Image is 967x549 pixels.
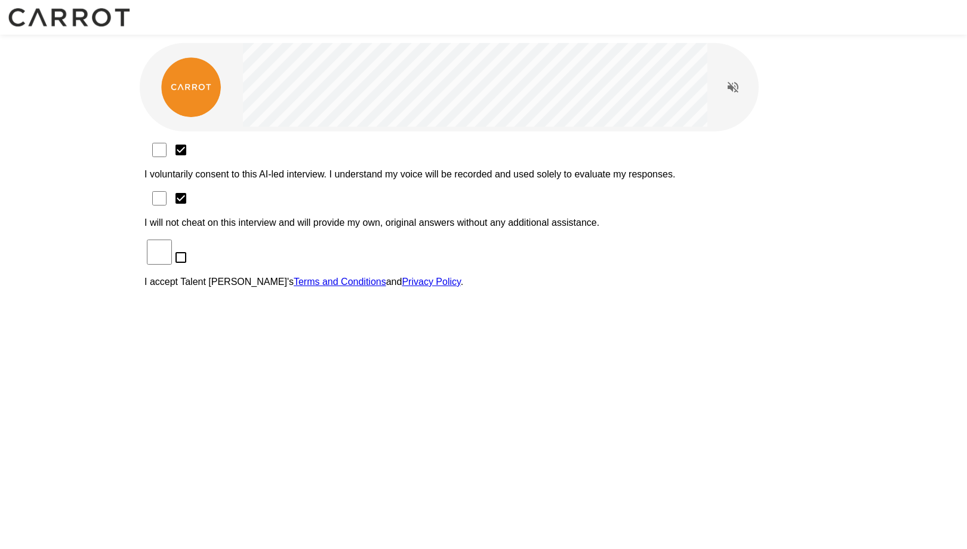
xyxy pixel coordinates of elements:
input: I voluntarily consent to this AI-led interview. I understand my voice will be recorded and used s... [147,143,172,157]
p: I will not cheat on this interview and will provide my own, original answers without any addition... [144,217,823,228]
p: I voluntarily consent to this AI-led interview. I understand my voice will be recorded and used s... [144,169,823,180]
a: Privacy Policy [402,277,460,287]
input: I will not cheat on this interview and will provide my own, original answers without any addition... [147,191,172,206]
a: Terms and Conditions [294,277,386,287]
input: I accept Talent [PERSON_NAME]'sTerms and ConditionsandPrivacy Policy. [147,240,172,265]
button: Read questions aloud [721,75,745,99]
p: I accept Talent [PERSON_NAME]'s and . [144,277,823,287]
img: carrot_logo.png [161,57,221,117]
